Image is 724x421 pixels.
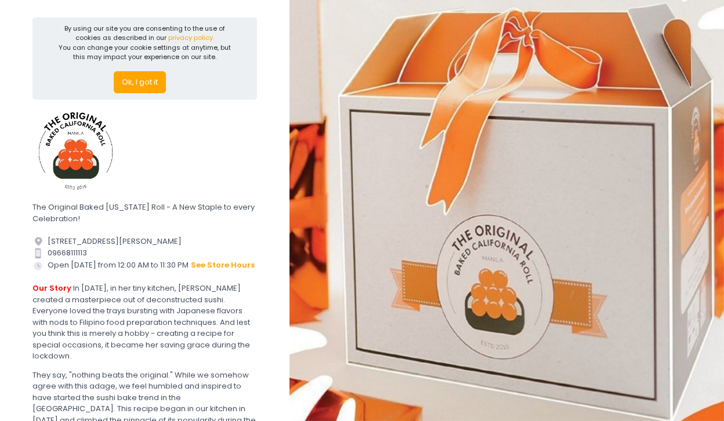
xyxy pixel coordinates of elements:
div: The Original Baked [US_STATE] Roll - A New Staple to every Celebration! [32,202,257,224]
a: privacy policy. [168,33,214,42]
div: [STREET_ADDRESS][PERSON_NAME] [32,236,257,247]
div: By using our site you are consenting to the use of cookies as described in our You can change you... [52,24,238,62]
b: Our Story [32,283,71,294]
div: 09668111113 [32,247,257,259]
img: The Original Baked California Roll [32,107,120,194]
div: Open [DATE] from 12:00 AM to 11:30 PM [32,259,257,272]
button: see store hours [190,259,255,272]
button: Ok, I got it [114,71,166,93]
div: In [DATE], in her tiny kitchen, [PERSON_NAME] created a masterpiece out of deconstructed sushi. E... [32,283,257,362]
